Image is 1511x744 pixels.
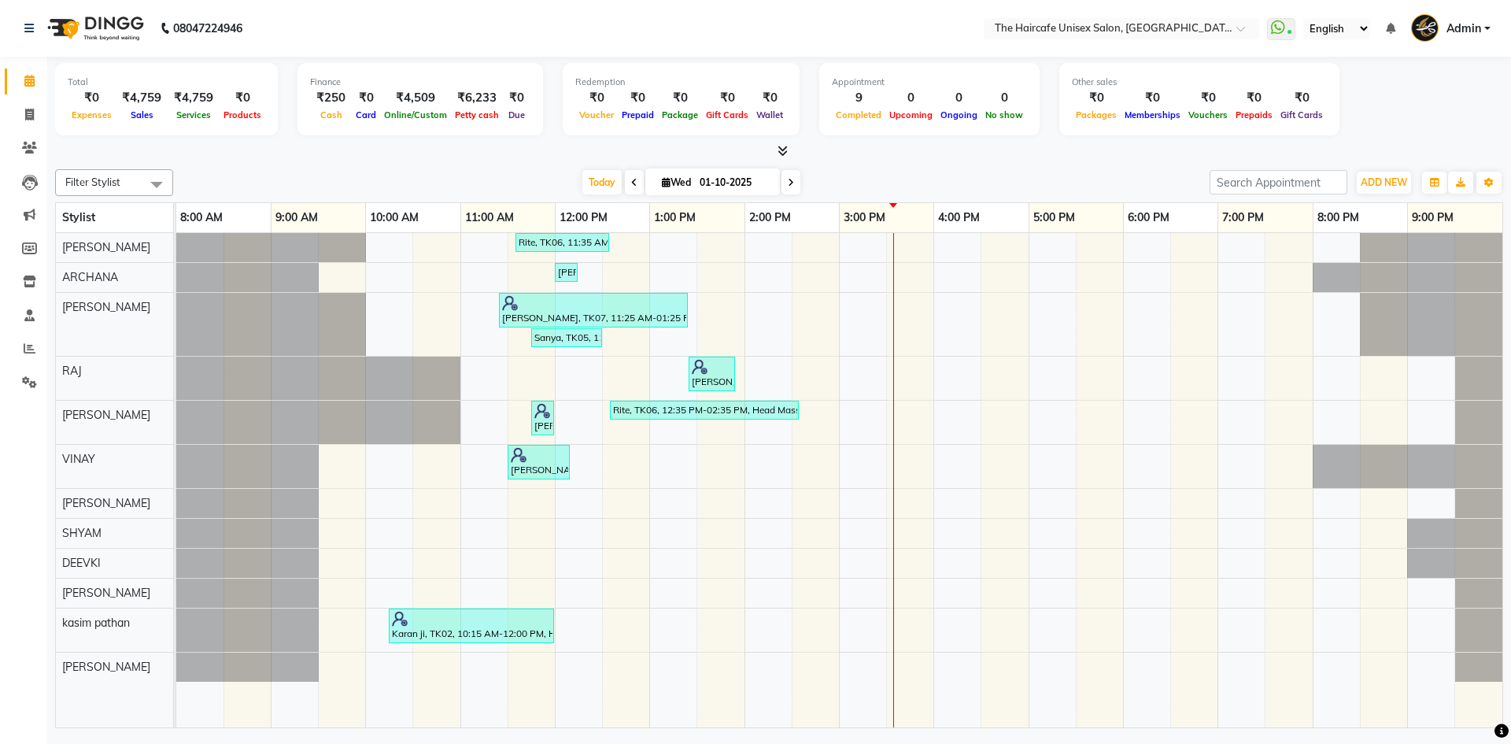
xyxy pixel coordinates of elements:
span: ARCHANA [62,270,118,284]
div: ₹0 [352,89,380,107]
div: ₹0 [658,89,702,107]
a: 10:00 AM [366,206,423,229]
span: Sales [127,109,157,120]
a: 4:00 PM [934,206,984,229]
span: Admin [1446,20,1481,37]
div: [PERSON_NAME], TK07, 01:25 PM-01:55 PM, Hair Cut & Styling - Hair Cut - (Women) [690,359,733,389]
div: ₹0 [220,89,265,107]
span: [PERSON_NAME] [62,660,150,674]
span: Ongoing [937,109,981,120]
span: Wallet [752,109,787,120]
span: RAJ [62,364,82,378]
input: 2025-10-01 [695,171,774,194]
a: 9:00 PM [1408,206,1457,229]
span: Package [658,109,702,120]
div: [PERSON_NAME], TK04, 12:00 PM-12:15 PM, Threading - Eyebrows - (Women) [556,265,576,279]
button: ADD NEW [1357,172,1411,194]
span: ADD NEW [1361,176,1407,188]
div: ₹0 [702,89,752,107]
a: 12:00 PM [556,206,611,229]
span: DEEVKI [62,556,101,570]
div: ₹0 [1184,89,1232,107]
span: SHYAM [62,526,102,540]
span: Vouchers [1184,109,1232,120]
div: 0 [937,89,981,107]
div: Rite, TK06, 12:35 PM-02:35 PM, Head Massage - 30 Min - (Men) [611,403,797,417]
span: Wed [658,176,695,188]
span: kasim pathan [62,616,130,630]
div: [PERSON_NAME], TK07, 11:25 AM-01:25 PM, Nail art [501,295,686,325]
div: 9 [832,89,885,107]
div: ₹0 [1072,89,1121,107]
div: [PERSON_NAME], TK01, 11:45 AM-12:00 PM, Wash - Regular - (Women) [533,403,552,433]
div: Karan ji, TK02, 10:15 AM-12:00 PM, Hair Cut - Hair Cut - (Men),Facial - Organic facial- (Men),Hea... [390,611,552,641]
div: Finance [310,76,530,89]
span: Card [352,109,380,120]
div: ₹4,759 [168,89,220,107]
a: 11:00 AM [461,206,518,229]
span: [PERSON_NAME] [62,496,150,510]
span: VINAY [62,452,95,466]
span: No show [981,109,1027,120]
div: 0 [981,89,1027,107]
a: 5:00 PM [1029,206,1079,229]
span: Cash [316,109,346,120]
span: Gift Cards [1276,109,1327,120]
span: [PERSON_NAME] [62,300,150,314]
a: 9:00 AM [272,206,322,229]
span: Voucher [575,109,618,120]
div: ₹0 [575,89,618,107]
div: ₹0 [618,89,658,107]
div: 0 [885,89,937,107]
div: ₹0 [503,89,530,107]
div: ₹6,233 [451,89,503,107]
span: Due [504,109,529,120]
img: logo [40,6,148,50]
a: 8:00 PM [1313,206,1363,229]
span: [PERSON_NAME] [62,586,150,600]
span: Petty cash [451,109,503,120]
span: Today [582,170,622,194]
a: 1:00 PM [650,206,700,229]
span: Filter Stylist [65,176,120,188]
span: Completed [832,109,885,120]
div: Rite, TK06, 11:35 AM-12:35 PM, Hair Cut - Hair Cut - (Men),[PERSON_NAME] & Shave - Shave - (Men) [517,235,608,250]
span: Online/Custom [380,109,451,120]
span: Expenses [68,109,116,120]
div: ₹0 [1276,89,1327,107]
span: Memberships [1121,109,1184,120]
a: 2:00 PM [745,206,795,229]
a: 8:00 AM [176,206,227,229]
div: Appointment [832,76,1027,89]
div: [PERSON_NAME], TK03, 11:30 AM-12:10 PM, [PERSON_NAME] & Shave - Shave - (Men),NAIL FILER [509,447,568,477]
a: 7:00 PM [1218,206,1268,229]
b: 08047224946 [173,6,242,50]
span: Prepaids [1232,109,1276,120]
span: Products [220,109,265,120]
div: ₹4,759 [116,89,168,107]
div: ₹4,509 [380,89,451,107]
div: Other sales [1072,76,1327,89]
div: Sanya, TK05, 11:45 AM-12:30 PM, Threading - Eyebrows - (Women),Threading - Upper Lips - (Women),T... [533,331,600,345]
span: Stylist [62,210,95,224]
span: Packages [1072,109,1121,120]
div: ₹0 [68,89,116,107]
span: [PERSON_NAME] [62,240,150,254]
span: Prepaid [618,109,658,120]
div: ₹250 [310,89,352,107]
div: Redemption [575,76,787,89]
div: ₹0 [1121,89,1184,107]
div: Total [68,76,265,89]
span: Services [172,109,215,120]
img: Admin [1411,14,1439,42]
input: Search Appointment [1210,170,1347,194]
span: Upcoming [885,109,937,120]
a: 3:00 PM [840,206,889,229]
span: Gift Cards [702,109,752,120]
span: [PERSON_NAME] [62,408,150,422]
div: ₹0 [1232,89,1276,107]
a: 6:00 PM [1124,206,1173,229]
div: ₹0 [752,89,787,107]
